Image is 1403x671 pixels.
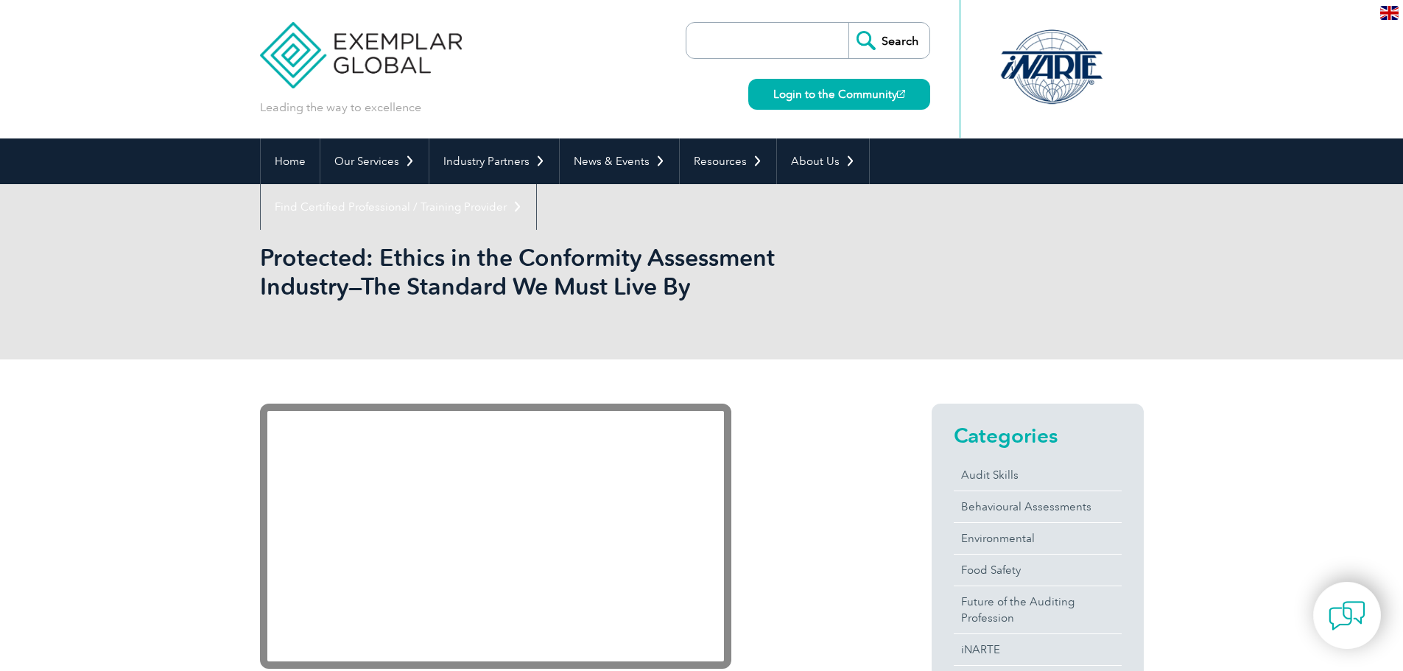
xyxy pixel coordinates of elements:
a: Behavioural Assessments [954,491,1122,522]
img: open_square.png [897,90,905,98]
a: Home [261,138,320,184]
a: Industry Partners [429,138,559,184]
a: Environmental [954,523,1122,554]
a: iNARTE [954,634,1122,665]
a: Login to the Community [748,79,930,110]
a: Our Services [320,138,429,184]
a: Audit Skills [954,460,1122,491]
h1: Protected: Ethics in the Conformity Assessment Industry—The Standard We Must Live By [260,243,826,301]
p: Leading the way to excellence [260,99,421,116]
img: en [1380,6,1399,20]
a: Resources [680,138,776,184]
a: About Us [777,138,869,184]
iframe: YouTube video player [260,404,731,669]
a: News & Events [560,138,679,184]
h2: Categories [954,424,1122,447]
a: Find Certified Professional / Training Provider [261,184,536,230]
a: Future of the Auditing Profession [954,586,1122,633]
input: Search [848,23,929,58]
img: contact-chat.png [1329,597,1365,634]
a: Food Safety [954,555,1122,586]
